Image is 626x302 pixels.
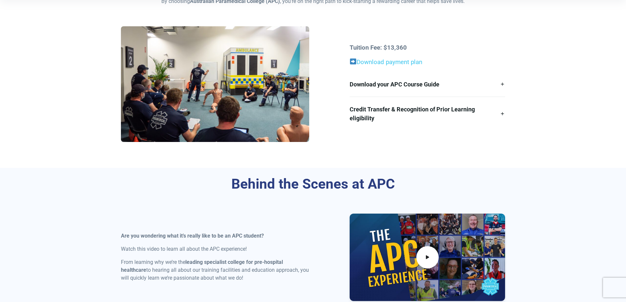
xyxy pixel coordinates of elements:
a: Download your APC Course Guide [350,72,505,97]
h3: Behind the Scenes at APC [121,176,505,193]
a: Download payment plan [357,58,422,66]
a: Credit Transfer & Recognition of Prior Learning eligibility [350,97,505,130]
strong: Are you wondering what it’s really like to be an APC student? [121,233,264,239]
strong: Tuition Fee: $13,360 [350,44,407,51]
p: Watch this video to learn all about the APC experience! [121,245,309,253]
p: From learning why we’re the to hearing all about our training facilities and education approach, ... [121,258,309,282]
strong: leading specialist college for pre-hospital healthcare [121,259,283,273]
img: ➡️ [350,58,356,65]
